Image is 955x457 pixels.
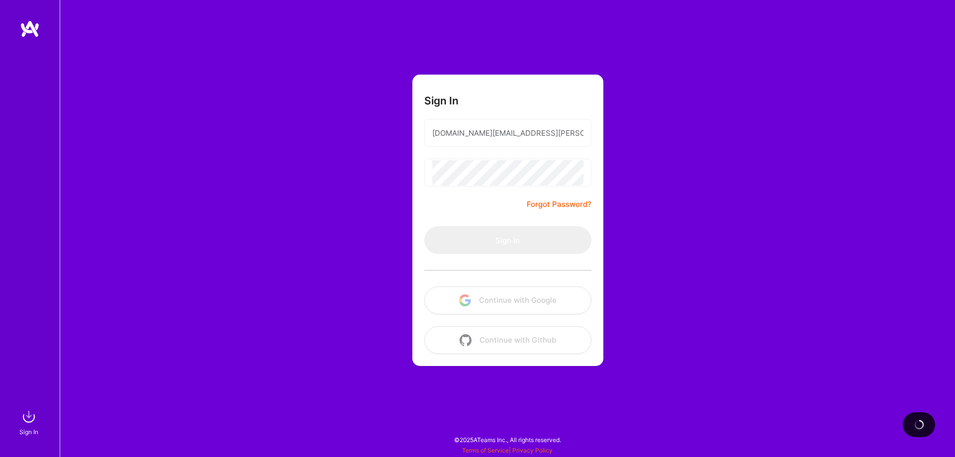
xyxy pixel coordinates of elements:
[19,407,39,427] img: sign in
[424,286,591,314] button: Continue with Google
[527,198,591,210] a: Forgot Password?
[462,447,553,454] span: |
[20,20,40,38] img: logo
[424,326,591,354] button: Continue with Github
[914,420,924,430] img: loading
[512,447,553,454] a: Privacy Policy
[459,294,471,306] img: icon
[424,94,459,107] h3: Sign In
[60,427,955,452] div: © 2025 ATeams Inc., All rights reserved.
[424,226,591,254] button: Sign In
[19,427,38,437] div: Sign In
[460,334,472,346] img: icon
[462,447,509,454] a: Terms of Service
[21,407,39,437] a: sign inSign In
[432,120,583,146] input: Email...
